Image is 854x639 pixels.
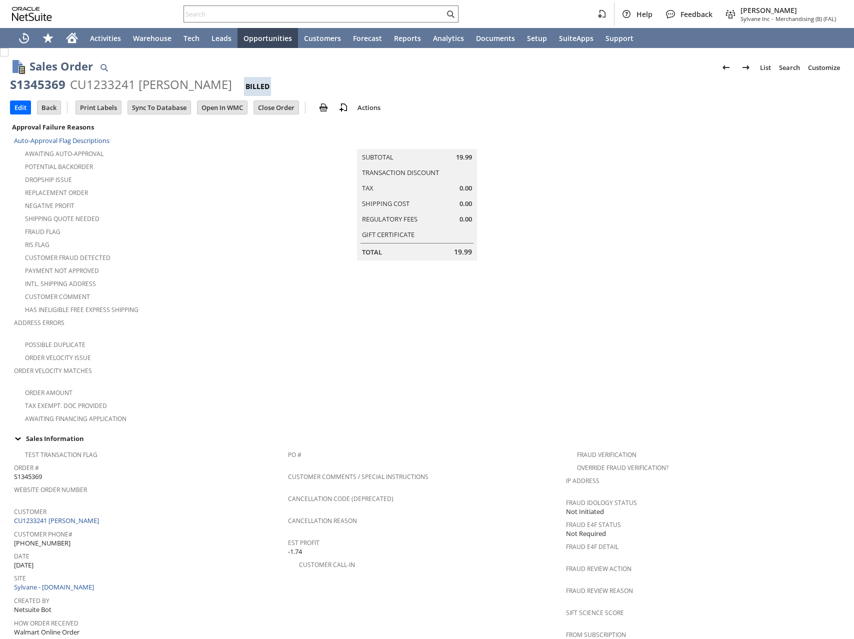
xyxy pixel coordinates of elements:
span: Setup [527,33,547,43]
a: List [756,59,775,75]
div: Billed [244,77,271,96]
a: Fraud E4F Status [566,520,621,529]
span: Forecast [353,33,382,43]
a: Dropship Issue [25,175,72,184]
span: Opportunities [243,33,292,43]
input: Print Labels [76,101,121,114]
a: Fraud Idology Status [566,498,637,507]
span: [DATE] [14,560,33,570]
div: Shortcuts [36,28,60,48]
a: Regulatory Fees [362,214,417,223]
a: Reports [388,28,427,48]
a: Transaction Discount [362,168,439,177]
span: Reports [394,33,421,43]
a: Tax Exempt. Doc Provided [25,401,107,410]
a: Address Errors [14,318,64,327]
input: Edit [10,101,30,114]
a: Customize [804,59,844,75]
a: PO # [288,450,301,459]
a: Negative Profit [25,201,74,210]
svg: Home [66,32,78,44]
a: How Order Received [14,619,78,627]
a: Created By [14,596,49,605]
a: Home [60,28,84,48]
caption: Summary [357,133,477,149]
a: Leads [205,28,237,48]
a: CU1233241 [PERSON_NAME] [14,516,101,525]
span: Customers [304,33,341,43]
a: Total [362,247,382,256]
a: Support [599,28,639,48]
span: [PHONE_NUMBER] [14,538,70,548]
div: S1345369 [10,76,65,92]
span: Documents [476,33,515,43]
a: Fraud Review Reason [566,586,633,595]
a: Shipping Quote Needed [25,214,99,223]
a: Date [14,552,29,560]
span: 0.00 [459,183,472,193]
a: Customer Fraud Detected [25,253,110,262]
a: Customer Call-in [299,560,355,569]
span: Netsuite Bot [14,605,51,614]
span: [PERSON_NAME] [740,5,836,15]
svg: Shortcuts [42,32,54,44]
a: Sift Science Score [566,608,624,617]
a: Subtotal [362,152,393,161]
a: Cancellation Reason [288,516,357,525]
span: Support [605,33,633,43]
span: Sylvane Inc [740,15,769,22]
input: Search [184,8,444,20]
div: Sales Information [10,432,840,445]
a: Shipping Cost [362,199,409,208]
span: 0.00 [459,214,472,224]
a: Awaiting Auto-Approval [25,149,103,158]
a: Fraud Flag [25,227,60,236]
img: Next [740,61,752,73]
a: Intl. Shipping Address [25,279,96,288]
a: Recent Records [12,28,36,48]
a: Opportunities [237,28,298,48]
span: Walmart Online Order [14,627,79,637]
span: Not Initiated [566,507,604,516]
span: S1345369 [14,472,42,481]
a: Has Ineligible Free Express Shipping [25,305,138,314]
span: 19.99 [456,152,472,162]
input: Open In WMC [197,101,247,114]
span: Merchandising (B) (FAL) [775,15,836,22]
a: SuiteApps [553,28,599,48]
a: Awaiting Financing Application [25,414,126,423]
a: Est Profit [288,538,319,547]
a: Payment not approved [25,266,99,275]
a: Documents [470,28,521,48]
a: Search [775,59,804,75]
a: Actions [353,103,384,112]
img: Quick Find [98,61,110,73]
a: Activities [84,28,127,48]
a: Test Transaction Flag [25,450,97,459]
span: Analytics [433,33,464,43]
img: add-record.svg [337,101,349,113]
a: Analytics [427,28,470,48]
a: Forecast [347,28,388,48]
span: Leads [211,33,231,43]
a: Customers [298,28,347,48]
a: From Subscription [566,630,626,639]
a: Fraud Review Action [566,564,631,573]
a: Possible Duplicate [25,340,85,349]
svg: Search [444,8,456,20]
a: Customer [14,507,46,516]
h1: Sales Order [29,58,93,74]
svg: logo [12,7,52,21]
span: -1.74 [288,547,302,556]
a: Order Velocity Issue [25,353,91,362]
a: Setup [521,28,553,48]
a: Website Order Number [14,485,87,494]
a: IP Address [566,476,599,485]
a: Cancellation Code (deprecated) [288,494,393,503]
img: print.svg [317,101,329,113]
span: Warehouse [133,33,171,43]
a: Customer Comment [25,292,90,301]
span: Tech [183,33,199,43]
span: Help [636,9,652,19]
td: Sales Information [10,432,844,445]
